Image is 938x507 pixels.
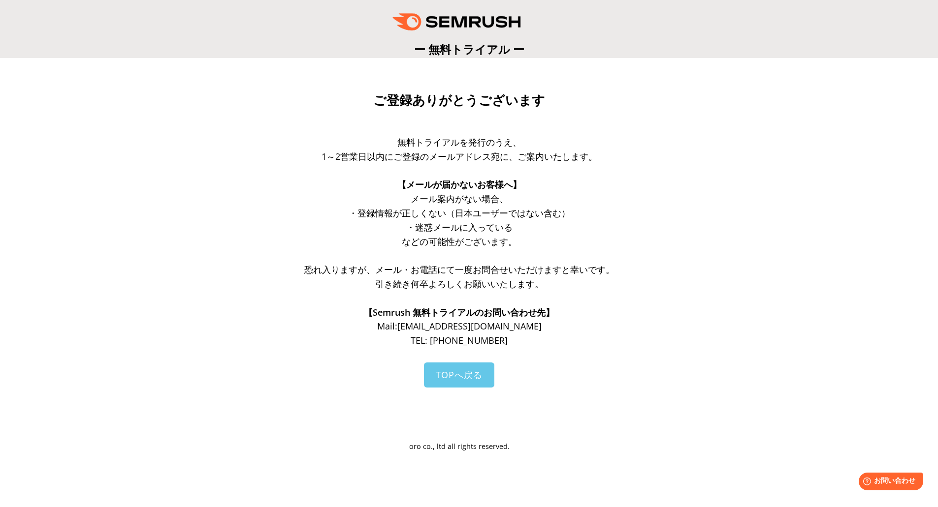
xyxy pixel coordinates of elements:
span: 【Semrush 無料トライアルのお問い合わせ先】 [364,306,554,318]
a: TOPへ戻る [424,362,494,388]
iframe: Help widget launcher [850,469,927,496]
span: 無料トライアルを発行のうえ、 [397,136,521,148]
span: などの可能性がございます。 [402,236,517,247]
span: 引き続き何卒よろしくお願いいたします。 [375,278,544,290]
span: ・迷惑メールに入っている [406,221,513,233]
span: メール案内がない場合、 [411,193,508,205]
span: 1～2営業日以内にご登録のメールアドレス宛に、ご案内いたします。 [322,150,597,162]
span: TEL: [PHONE_NUMBER] [411,334,508,346]
span: ご登録ありがとうございます [373,93,545,108]
span: 恐れ入りますが、メール・お電話にて一度お問合せいただけますと幸いです。 [304,264,615,275]
span: oro co., ltd all rights reserved. [409,442,510,451]
span: Mail: [EMAIL_ADDRESS][DOMAIN_NAME] [377,320,542,332]
span: ・登録情報が正しくない（日本ユーザーではない含む） [349,207,570,219]
span: 【メールが届かないお客様へ】 [397,179,521,190]
span: TOPへ戻る [436,369,483,381]
span: ー 無料トライアル ー [414,41,524,57]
